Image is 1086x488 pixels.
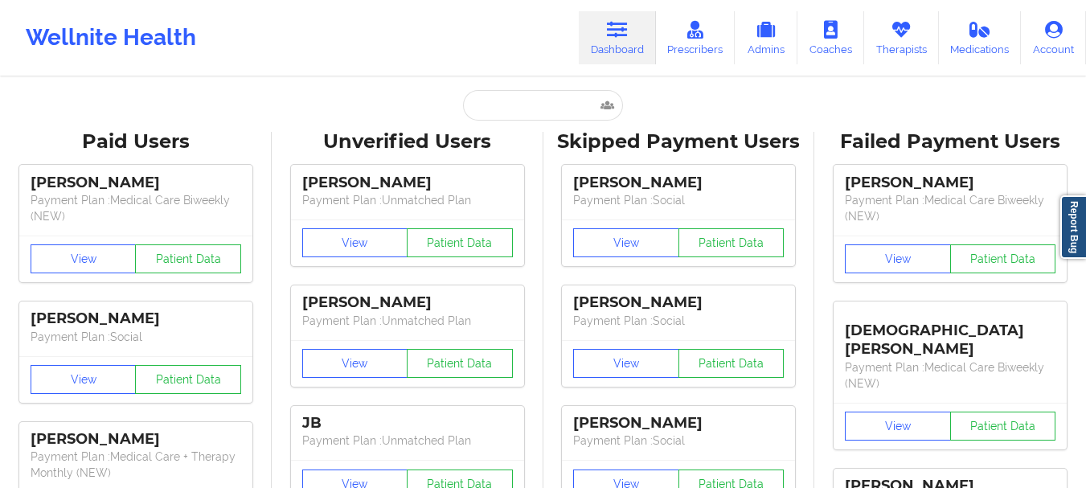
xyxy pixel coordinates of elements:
button: View [573,349,679,378]
div: Skipped Payment Users [555,129,804,154]
button: Patient Data [678,228,785,257]
button: View [302,228,408,257]
div: [PERSON_NAME] [31,430,241,449]
a: Medications [939,11,1022,64]
p: Payment Plan : Medical Care + Therapy Monthly (NEW) [31,449,241,481]
p: Payment Plan : Social [573,433,784,449]
button: View [573,228,679,257]
button: Patient Data [407,349,513,378]
div: JB [302,414,513,433]
div: Unverified Users [283,129,532,154]
a: Account [1021,11,1086,64]
button: Patient Data [135,244,241,273]
div: Paid Users [11,129,260,154]
button: Patient Data [407,228,513,257]
div: [PERSON_NAME] [302,174,513,192]
button: View [845,412,951,441]
button: Patient Data [135,365,241,394]
button: View [31,365,137,394]
div: [DEMOGRAPHIC_DATA][PERSON_NAME] [845,310,1055,359]
a: Prescribers [656,11,736,64]
div: [PERSON_NAME] [31,310,241,328]
div: [PERSON_NAME] [573,174,784,192]
button: Patient Data [950,244,1056,273]
button: Patient Data [678,349,785,378]
div: [PERSON_NAME] [573,293,784,312]
p: Payment Plan : Social [573,313,784,329]
p: Payment Plan : Unmatched Plan [302,192,513,208]
a: Therapists [864,11,939,64]
button: View [302,349,408,378]
a: Report Bug [1060,195,1086,259]
button: View [31,244,137,273]
div: [PERSON_NAME] [845,174,1055,192]
p: Payment Plan : Social [31,329,241,345]
p: Payment Plan : Social [573,192,784,208]
a: Dashboard [579,11,656,64]
div: [PERSON_NAME] [31,174,241,192]
div: [PERSON_NAME] [573,414,784,433]
button: Patient Data [950,412,1056,441]
a: Admins [735,11,797,64]
p: Payment Plan : Unmatched Plan [302,433,513,449]
a: Coaches [797,11,864,64]
p: Payment Plan : Medical Care Biweekly (NEW) [845,359,1055,392]
div: Failed Payment Users [826,129,1075,154]
button: View [845,244,951,273]
p: Payment Plan : Medical Care Biweekly (NEW) [845,192,1055,224]
p: Payment Plan : Medical Care Biweekly (NEW) [31,192,241,224]
p: Payment Plan : Unmatched Plan [302,313,513,329]
div: [PERSON_NAME] [302,293,513,312]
